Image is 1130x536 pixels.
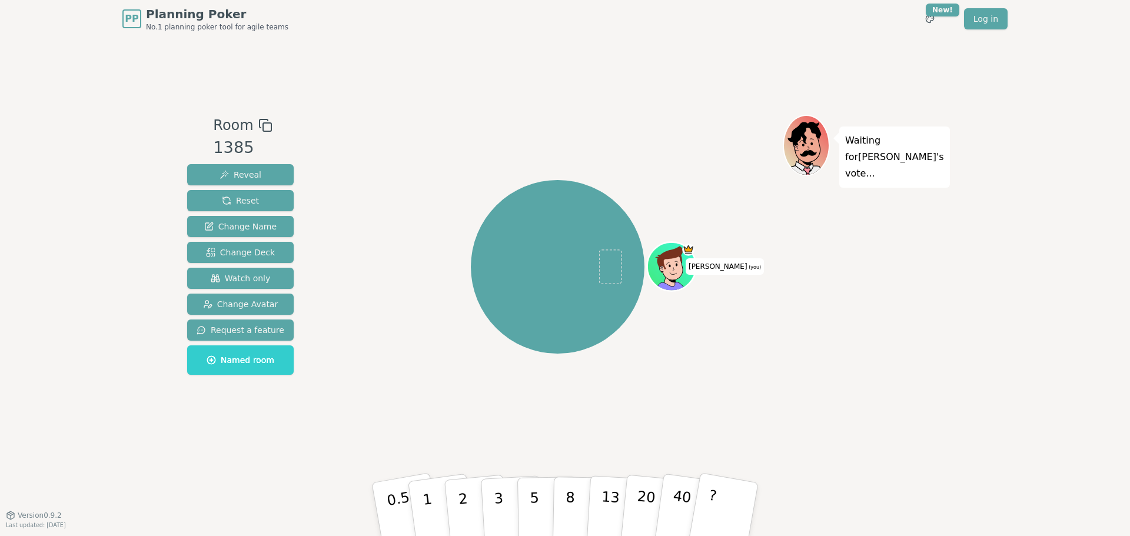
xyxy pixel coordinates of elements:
button: Request a feature [187,319,294,341]
span: Change Name [204,221,277,232]
button: Change Name [187,216,294,237]
span: Room [213,115,253,136]
span: Eric is the host [682,244,694,256]
span: Reset [222,195,259,207]
span: Click to change your name [686,258,764,275]
span: Change Deck [206,247,275,258]
div: New! [926,4,959,16]
span: Version 0.9.2 [18,511,62,520]
button: Change Deck [187,242,294,263]
span: Planning Poker [146,6,288,22]
span: PP [125,12,138,26]
a: PPPlanning PokerNo.1 planning poker tool for agile teams [122,6,288,32]
span: Named room [207,354,274,366]
span: Watch only [211,272,271,284]
button: Click to change your avatar [649,244,694,289]
button: Reset [187,190,294,211]
span: No.1 planning poker tool for agile teams [146,22,288,32]
button: Change Avatar [187,294,294,315]
div: 1385 [213,136,272,160]
button: New! [919,8,940,29]
button: Named room [187,345,294,375]
span: Change Avatar [203,298,278,310]
span: (you) [747,265,762,270]
span: Request a feature [197,324,284,336]
button: Watch only [187,268,294,289]
button: Reveal [187,164,294,185]
span: Last updated: [DATE] [6,522,66,528]
button: Version0.9.2 [6,511,62,520]
p: Waiting for [PERSON_NAME] 's vote... [845,132,944,182]
a: Log in [964,8,1008,29]
span: Reveal [220,169,261,181]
